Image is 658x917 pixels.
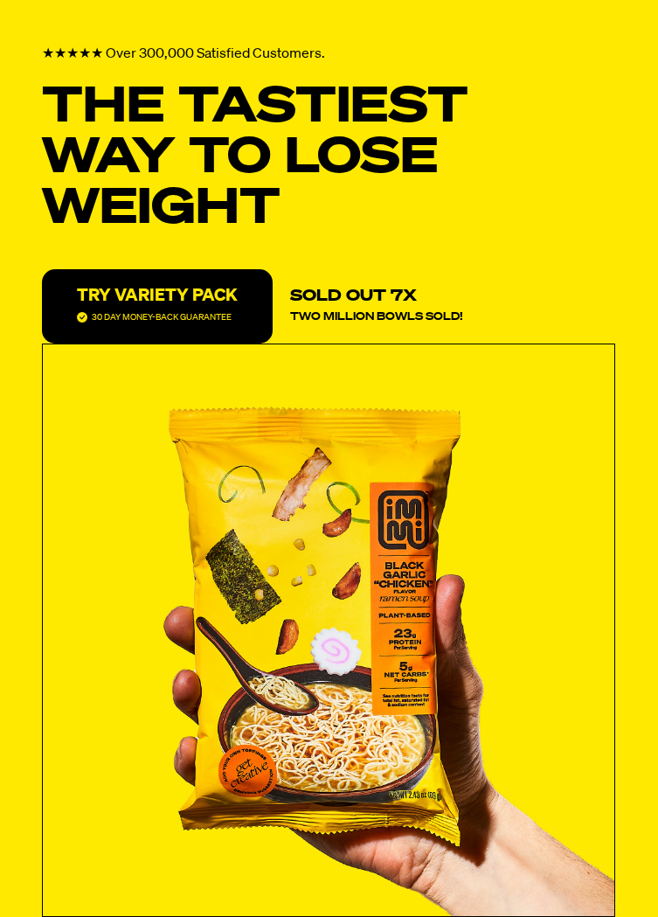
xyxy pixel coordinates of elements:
[42,44,325,65] p: ★★★★★ Over 300,000 Satisfied Customers.
[42,344,615,917] div: Slide 1
[42,344,615,917] div: Carousel slides
[43,344,614,916] img: Hand holding a vibrant yellow packet of plant-based black garlic ramen noodles.
[42,82,555,234] h1: THE TASTIEST WAY TO LOSE WEIGHT
[42,269,273,344] button: TRY VARIETY PACK30 DAY MONEY-BACK GUARANTEE
[92,309,232,326] p: 30 DAY MONEY-BACK GUARANTEE
[290,307,463,328] p: TWO MILLION BOWLS SOLD!
[77,287,238,304] p: TRY VARIETY PACK
[290,286,417,307] p: SOLD OUT 7X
